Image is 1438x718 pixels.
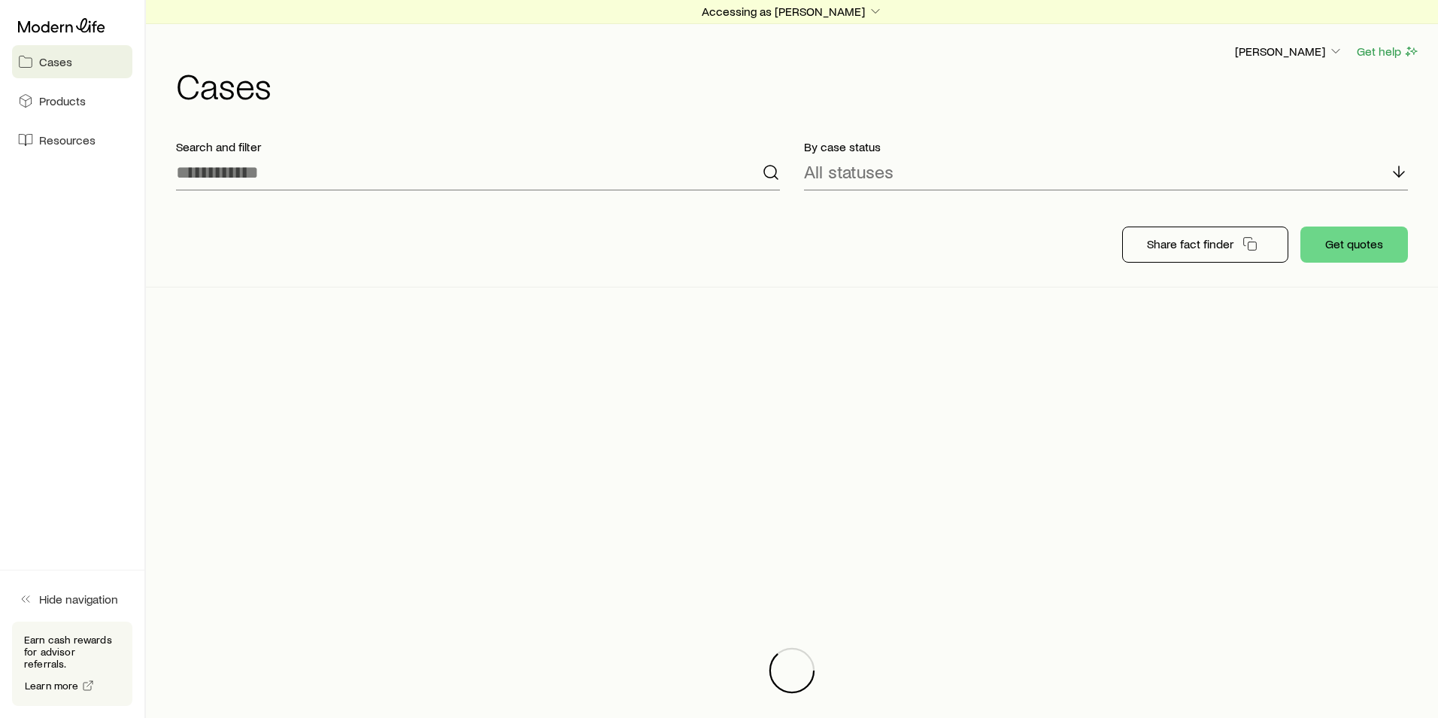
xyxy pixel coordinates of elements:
[12,123,132,157] a: Resources
[1147,236,1233,251] p: Share fact finder
[1122,227,1288,263] button: Share fact finder
[39,132,96,148] span: Resources
[39,54,72,69] span: Cases
[12,622,132,706] div: Earn cash rewards for advisor referrals.Learn more
[804,139,1408,154] p: By case status
[12,84,132,117] a: Products
[12,45,132,78] a: Cases
[1234,43,1344,61] button: [PERSON_NAME]
[176,67,1420,103] h1: Cases
[1356,43,1420,60] button: Get help
[12,583,132,616] button: Hide navigation
[1235,44,1343,59] p: [PERSON_NAME]
[804,161,893,182] p: All statuses
[39,592,118,607] span: Hide navigation
[1300,227,1408,263] button: Get quotes
[39,93,86,108] span: Products
[176,139,780,154] p: Search and filter
[702,4,883,19] p: Accessing as [PERSON_NAME]
[24,634,120,670] p: Earn cash rewards for advisor referrals.
[25,680,79,691] span: Learn more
